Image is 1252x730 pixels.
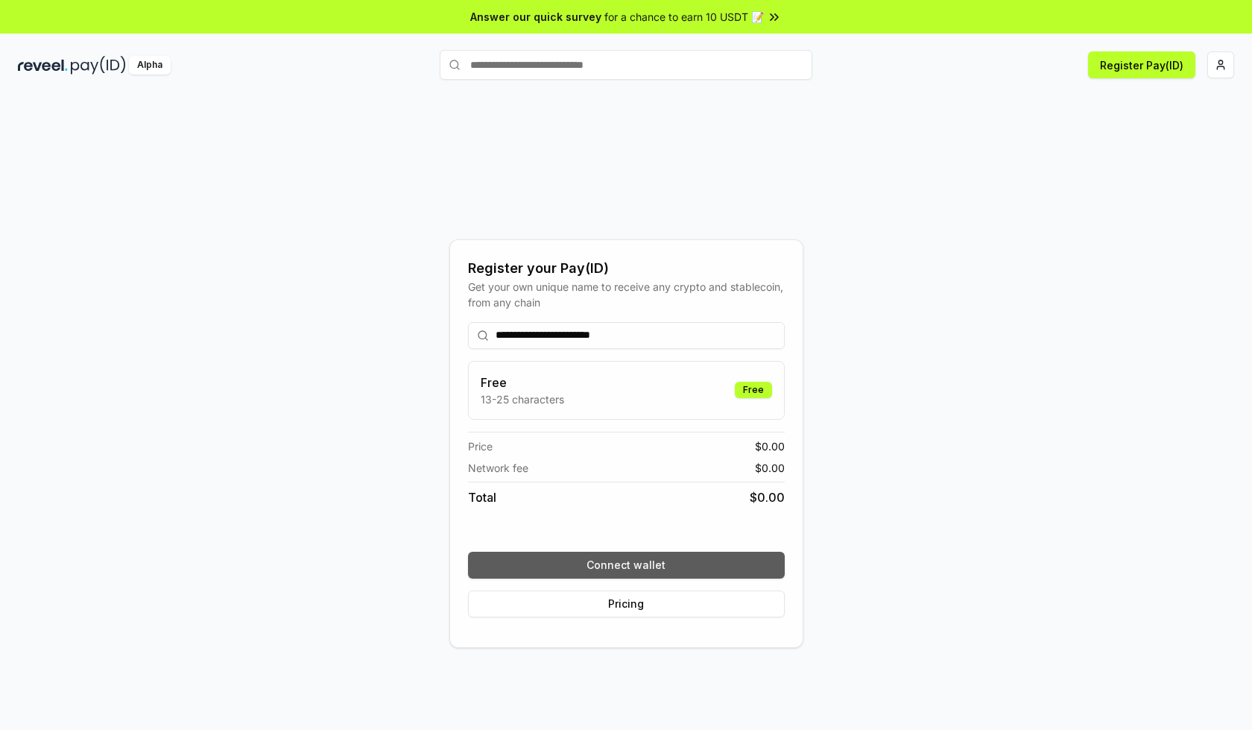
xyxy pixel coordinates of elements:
img: reveel_dark [18,56,68,75]
button: Pricing [468,591,785,617]
span: Network fee [468,460,528,476]
button: Register Pay(ID) [1088,51,1195,78]
h3: Free [481,374,564,391]
div: Register your Pay(ID) [468,258,785,279]
span: for a chance to earn 10 USDT 📝 [604,9,764,25]
p: 13-25 characters [481,391,564,407]
span: Answer our quick survey [470,9,601,25]
div: Get your own unique name to receive any crypto and stablecoin, from any chain [468,279,785,310]
button: Connect wallet [468,552,785,579]
span: Price [468,438,493,454]
span: $ 0.00 [755,460,785,476]
span: $ 0.00 [750,488,785,506]
img: pay_id [71,56,126,75]
div: Alpha [129,56,171,75]
span: $ 0.00 [755,438,785,454]
div: Free [735,382,772,398]
span: Total [468,488,496,506]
